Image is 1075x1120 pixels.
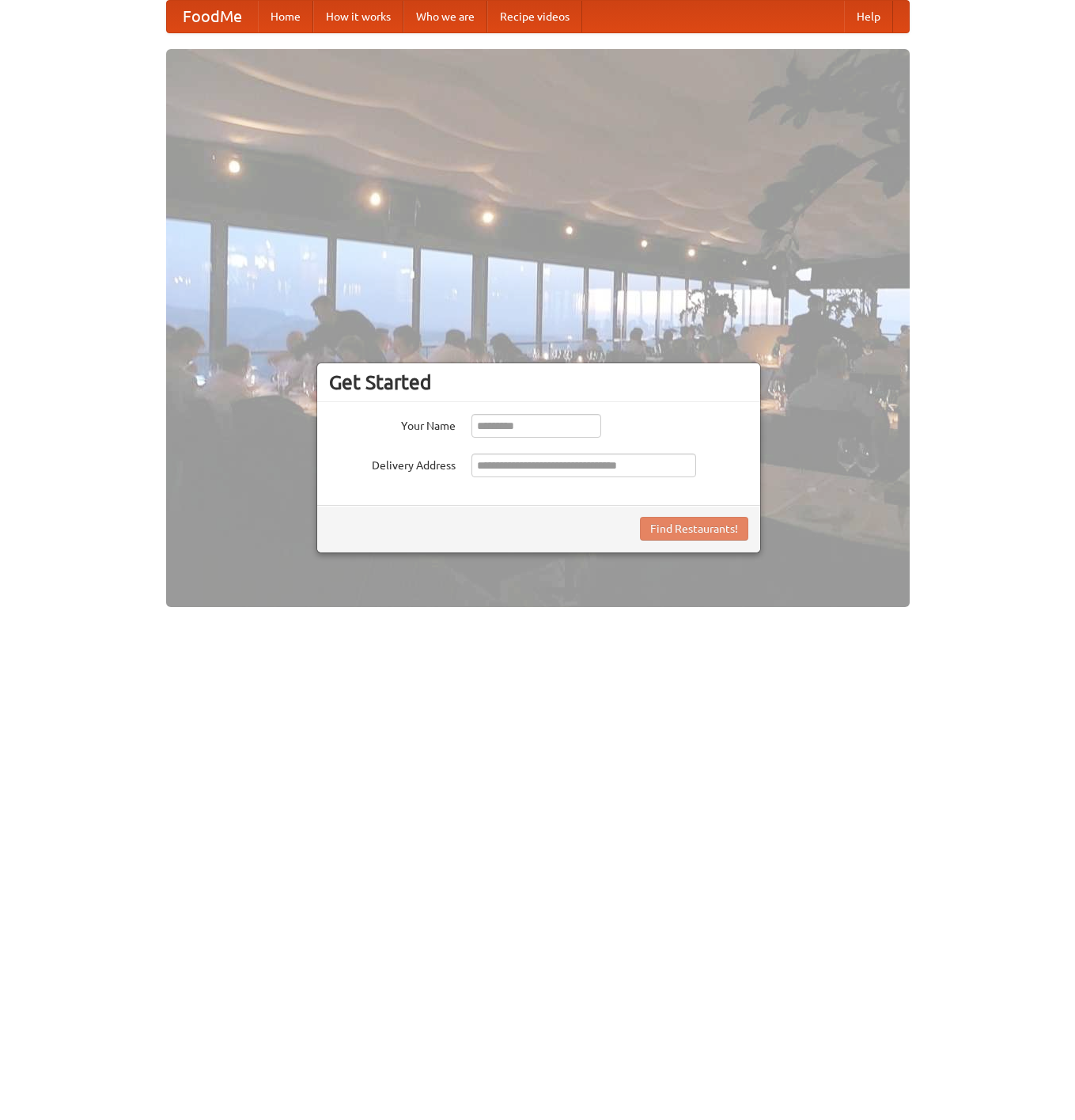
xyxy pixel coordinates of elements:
[313,1,403,32] a: How it works
[487,1,582,32] a: Recipe videos
[640,517,748,541] button: Find Restaurants!
[329,370,748,394] h3: Get Started
[258,1,313,32] a: Home
[329,414,456,434] label: Your Name
[844,1,893,32] a: Help
[167,1,258,32] a: FoodMe
[329,454,456,473] label: Delivery Address
[403,1,487,32] a: Who we are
